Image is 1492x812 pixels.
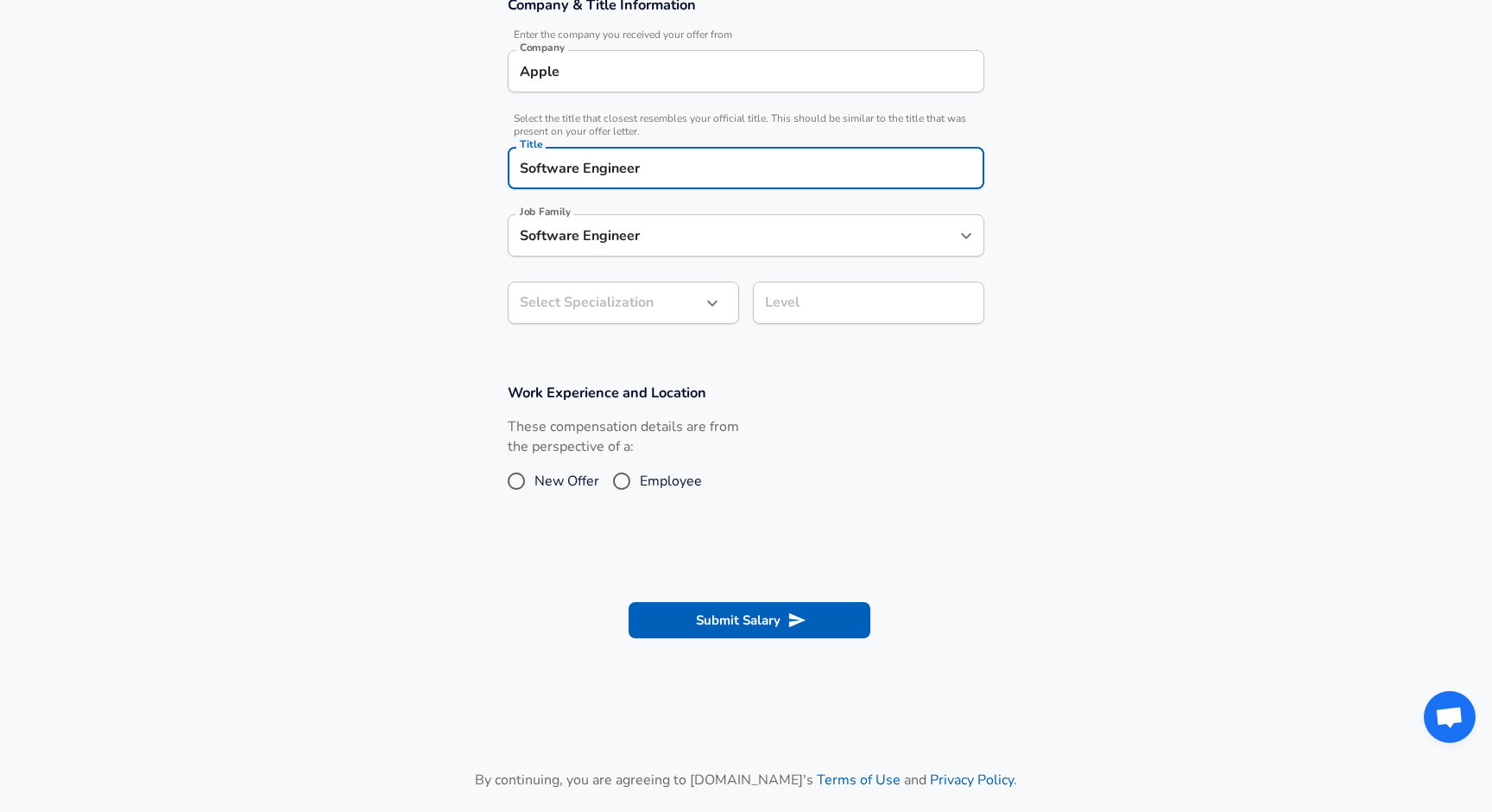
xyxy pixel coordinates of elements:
[515,155,977,181] input: Software Engineer
[508,29,984,41] span: Enter the company you received your offer from
[520,206,571,217] label: Job Family
[930,771,1014,790] a: Privacy Policy
[629,602,870,638] button: Submit Salary
[1424,691,1476,743] div: Open chat
[640,471,702,492] span: Employee
[534,471,599,492] span: New Offer
[508,383,984,403] h3: Work Experience and Location
[515,222,951,249] input: Software Engineer
[508,112,984,138] span: Select the title that closest resembles your official title. This should be similar to the title ...
[508,417,739,457] label: These compensation details are from the perspective of a:
[761,289,977,316] input: L3
[520,139,542,149] label: Title
[515,58,977,85] input: Google
[954,224,978,248] button: Open
[817,771,901,790] a: Terms of Use
[520,42,565,53] label: Company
